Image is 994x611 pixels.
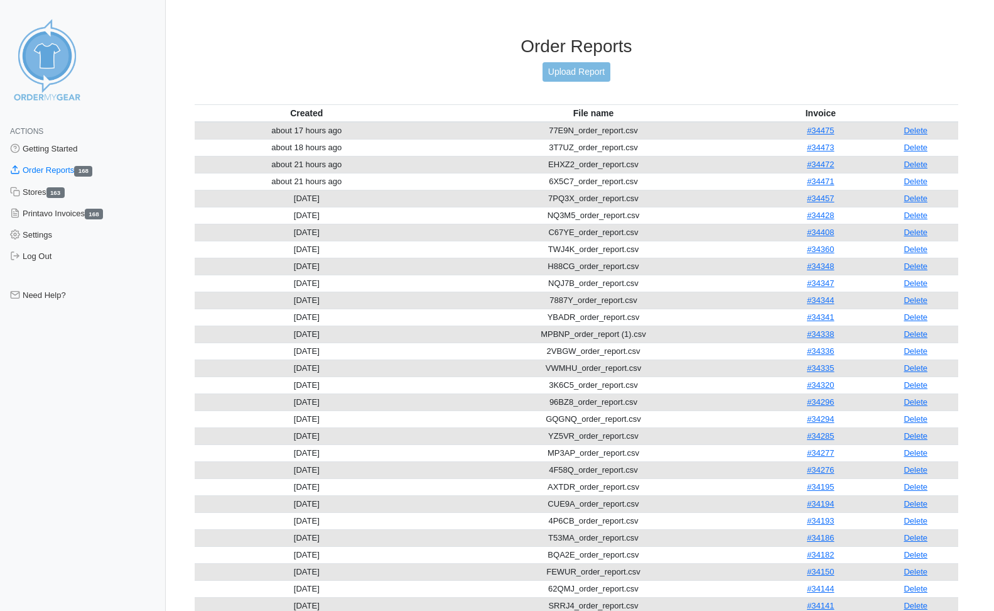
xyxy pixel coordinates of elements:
[904,499,927,509] a: Delete
[543,62,610,82] a: Upload Report
[195,36,958,57] h3: Order Reports
[904,516,927,526] a: Delete
[904,448,927,458] a: Delete
[807,448,834,458] a: #34277
[807,245,834,254] a: #34360
[904,482,927,492] a: Delete
[904,584,927,593] a: Delete
[807,533,834,542] a: #34186
[195,326,419,343] td: [DATE]
[195,343,419,360] td: [DATE]
[807,278,834,288] a: #34347
[195,309,419,326] td: [DATE]
[807,194,834,203] a: #34457
[904,414,927,424] a: Delete
[195,394,419,410] td: [DATE]
[807,414,834,424] a: #34294
[419,309,769,326] td: YBADR_order_report.csv
[807,126,834,135] a: #34475
[419,275,769,292] td: NQJ7B_order_report.csv
[195,410,419,427] td: [DATE]
[904,228,927,237] a: Delete
[904,465,927,475] a: Delete
[419,360,769,377] td: VWMHU_order_report.csv
[195,241,419,258] td: [DATE]
[74,166,92,177] span: 168
[10,127,43,136] span: Actions
[419,461,769,478] td: 4F58Q_order_report.csv
[807,550,834,559] a: #34182
[195,258,419,275] td: [DATE]
[419,139,769,156] td: 3T7UZ_order_report.csv
[807,228,834,237] a: #34408
[419,156,769,173] td: EHXZ2_order_report.csv
[419,444,769,461] td: MP3AP_order_report.csv
[807,516,834,526] a: #34193
[195,207,419,224] td: [DATE]
[419,258,769,275] td: H88CG_order_report.csv
[807,380,834,390] a: #34320
[195,512,419,529] td: [DATE]
[807,567,834,576] a: #34150
[419,563,769,580] td: FEWUR_order_report.csv
[904,346,927,356] a: Delete
[195,173,419,190] td: about 21 hours ago
[195,377,419,394] td: [DATE]
[807,329,834,339] a: #34338
[195,156,419,173] td: about 21 hours ago
[195,580,419,597] td: [DATE]
[904,143,927,152] a: Delete
[195,461,419,478] td: [DATE]
[419,394,769,410] td: 96BZ8_order_report.csv
[195,122,419,140] td: about 17 hours ago
[195,444,419,461] td: [DATE]
[904,312,927,322] a: Delete
[807,397,834,407] a: #34296
[419,495,769,512] td: CUE9A_order_report.csv
[807,431,834,441] a: #34285
[46,187,65,198] span: 163
[904,295,927,305] a: Delete
[419,580,769,597] td: 62QMJ_order_report.csv
[904,261,927,271] a: Delete
[904,533,927,542] a: Delete
[904,431,927,441] a: Delete
[195,563,419,580] td: [DATE]
[807,177,834,186] a: #34471
[807,465,834,475] a: #34276
[904,278,927,288] a: Delete
[195,529,419,546] td: [DATE]
[807,499,834,509] a: #34194
[807,346,834,356] a: #34336
[419,224,769,241] td: C67YE_order_report.csv
[904,126,927,135] a: Delete
[904,329,927,339] a: Delete
[195,104,419,122] th: Created
[85,209,103,219] span: 168
[419,546,769,563] td: BQA2E_order_report.csv
[419,377,769,394] td: 3K6C5_order_report.csv
[904,160,927,169] a: Delete
[904,567,927,576] a: Delete
[904,601,927,610] a: Delete
[419,427,769,444] td: YZ5VR_order_report.csv
[195,427,419,444] td: [DATE]
[904,397,927,407] a: Delete
[419,104,769,122] th: File name
[195,139,419,156] td: about 18 hours ago
[807,482,834,492] a: #34195
[807,160,834,169] a: #34472
[419,207,769,224] td: NQ3M5_order_report.csv
[419,529,769,546] td: T53MA_order_report.csv
[807,584,834,593] a: #34144
[807,601,834,610] a: #34141
[195,190,419,207] td: [DATE]
[807,143,834,152] a: #34473
[807,363,834,373] a: #34335
[419,343,769,360] td: 2VBGW_order_report.csv
[419,478,769,495] td: AXTDR_order_report.csv
[195,292,419,309] td: [DATE]
[807,295,834,305] a: #34344
[419,292,769,309] td: 7887Y_order_report.csv
[195,495,419,512] td: [DATE]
